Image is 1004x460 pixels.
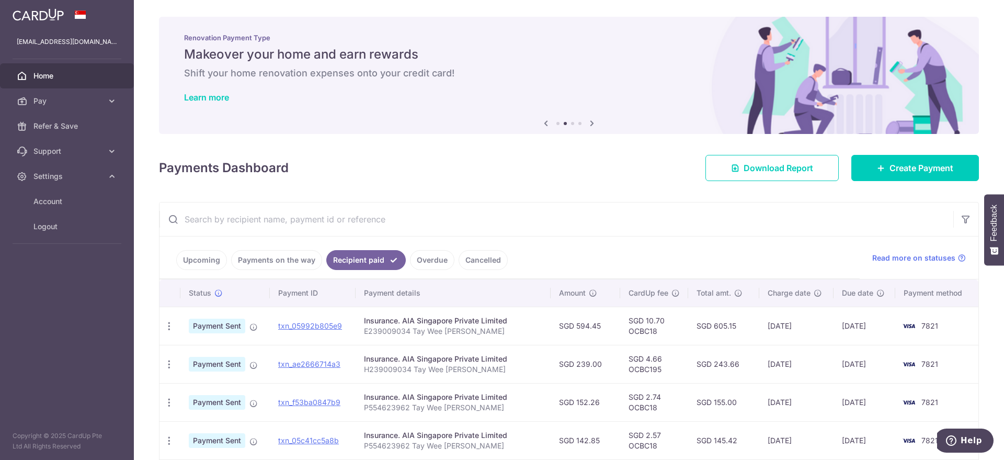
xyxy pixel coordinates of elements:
td: SGD 594.45 [551,307,620,345]
a: Learn more [184,92,229,103]
span: Charge date [768,288,811,298]
span: Support [33,146,102,156]
span: Payment Sent [189,319,245,333]
div: Insurance. AIA Singapore Private Limited [364,354,542,364]
a: Overdue [410,250,454,270]
a: Read more on statuses [872,253,966,263]
span: Feedback [989,205,999,241]
h6: Shift your home renovation expenses onto your credit card! [184,67,954,80]
a: Recipient paid [326,250,406,270]
span: 7821 [921,436,938,445]
iframe: Opens a widget where you can find more information [937,429,994,455]
p: H239009034 Tay Wee [PERSON_NAME] [364,364,542,375]
td: [DATE] [759,421,834,459]
span: Account [33,196,102,207]
div: Insurance. AIA Singapore Private Limited [364,392,542,402]
input: Search by recipient name, payment id or reference [159,203,953,236]
a: txn_05c41cc5a8b [278,436,339,445]
span: Amount [559,288,586,298]
img: Bank Card [898,434,919,447]
span: Pay [33,96,102,106]
a: Upcoming [176,250,227,270]
span: Home [33,71,102,81]
img: Bank Card [898,358,919,371]
span: Logout [33,221,102,232]
td: SGD 152.26 [551,383,620,421]
span: Payment Sent [189,357,245,372]
a: Cancelled [459,250,508,270]
td: SGD 10.70 OCBC18 [620,307,688,345]
span: Total amt. [697,288,731,298]
span: Create Payment [889,162,953,174]
span: Payment Sent [189,433,245,448]
a: Payments on the way [231,250,322,270]
span: Due date [842,288,873,298]
a: txn_ae2666714a3 [278,360,340,368]
th: Payment details [356,279,551,307]
div: Insurance. AIA Singapore Private Limited [364,430,542,441]
div: Insurance. AIA Singapore Private Limited [364,316,542,326]
a: txn_f53ba0847b9 [278,398,340,407]
td: SGD 2.57 OCBC18 [620,421,688,459]
a: Create Payment [851,155,979,181]
td: SGD 155.00 [688,383,759,421]
td: SGD 605.15 [688,307,759,345]
span: CardUp fee [629,288,668,298]
span: 7821 [921,321,938,330]
td: [DATE] [834,421,896,459]
td: SGD 2.74 OCBC18 [620,383,688,421]
td: [DATE] [759,307,834,345]
td: [DATE] [834,383,896,421]
button: Feedback - Show survey [984,194,1004,265]
span: Read more on statuses [872,253,955,263]
span: Payment Sent [189,395,245,410]
td: SGD 142.85 [551,421,620,459]
td: SGD 145.42 [688,421,759,459]
th: Payment method [895,279,978,307]
h5: Makeover your home and earn rewards [184,46,954,63]
span: 7821 [921,398,938,407]
td: [DATE] [834,345,896,383]
p: P554623962 Tay Wee [PERSON_NAME] [364,402,542,413]
span: 7821 [921,360,938,368]
span: Status [189,288,211,298]
img: Renovation banner [159,17,979,134]
span: Download Report [744,162,813,174]
td: SGD 4.66 OCBC195 [620,345,688,383]
p: P554623962 Tay Wee [PERSON_NAME] [364,441,542,451]
img: Bank Card [898,320,919,332]
td: SGD 239.00 [551,345,620,383]
a: Download Report [705,155,839,181]
a: txn_05992b805e9 [278,321,342,330]
td: [DATE] [759,345,834,383]
td: [DATE] [759,383,834,421]
th: Payment ID [270,279,356,307]
p: E239009034 Tay Wee [PERSON_NAME] [364,326,542,336]
h4: Payments Dashboard [159,159,289,177]
img: Bank Card [898,396,919,409]
p: Renovation Payment Type [184,33,954,42]
td: [DATE] [834,307,896,345]
span: Refer & Save [33,121,102,131]
img: CardUp [13,8,64,21]
td: SGD 243.66 [688,345,759,383]
p: [EMAIL_ADDRESS][DOMAIN_NAME] [17,37,117,47]
span: Settings [33,171,102,182]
